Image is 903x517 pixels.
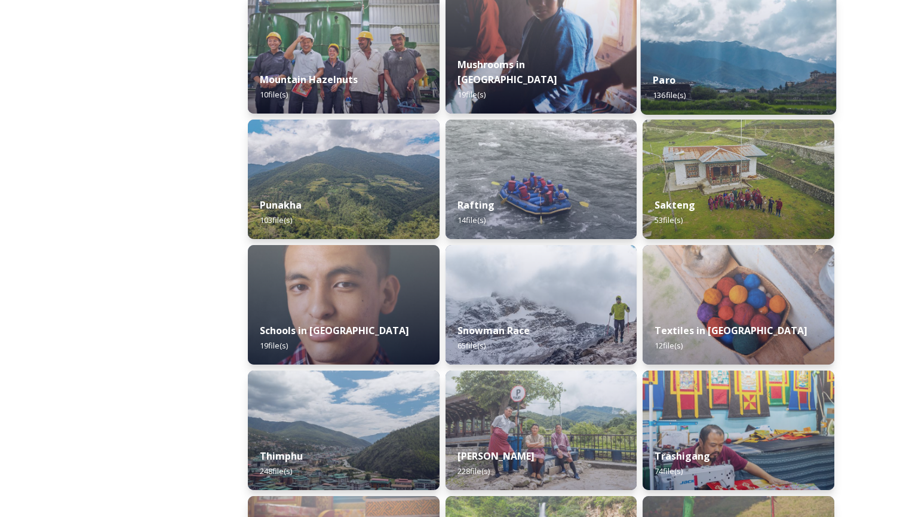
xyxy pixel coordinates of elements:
img: f73f969a-3aba-4d6d-a863-38e7472ec6b1.JPG [446,120,637,239]
img: 2022-10-01%252012.59.42.jpg [248,120,440,239]
strong: Trashigang [655,449,710,463]
span: 19 file(s) [457,89,486,100]
img: Trashi%2520Yangtse%2520090723%2520by%2520Amp%2520Sripimanwat-187.jpg [446,371,637,490]
img: Thimphu%2520190723%2520by%2520Amp%2520Sripimanwat-43.jpg [248,371,440,490]
span: 103 file(s) [260,215,292,225]
img: Snowman%2520Race41.jpg [446,245,637,365]
strong: Thimphu [260,449,303,463]
strong: Mushrooms in [GEOGRAPHIC_DATA] [457,58,557,86]
strong: Schools in [GEOGRAPHIC_DATA] [260,324,409,337]
span: 10 file(s) [260,89,288,100]
span: 228 file(s) [457,466,490,476]
img: _SCH2151_FINAL_RGB.jpg [248,245,440,365]
img: Trashigang%2520and%2520Rangjung%2520060723%2520by%2520Amp%2520Sripimanwat-66.jpg [643,371,834,490]
strong: Mountain Hazelnuts [260,73,358,86]
span: 65 file(s) [457,340,486,351]
img: _SCH9806.jpg [643,245,834,365]
strong: Sakteng [655,198,695,212]
strong: Paro [653,74,676,87]
span: 14 file(s) [457,215,486,225]
strong: [PERSON_NAME] [457,449,535,463]
span: 53 file(s) [655,215,683,225]
span: 12 file(s) [655,340,683,351]
strong: Textiles in [GEOGRAPHIC_DATA] [655,324,807,337]
span: 74 file(s) [655,466,683,476]
strong: Punakha [260,198,302,212]
span: 248 file(s) [260,466,292,476]
span: 19 file(s) [260,340,288,351]
span: 136 file(s) [653,90,686,100]
strong: Snowman Race [457,324,530,337]
img: Sakteng%2520070723%2520by%2520Nantawat-5.jpg [643,120,834,239]
strong: Rafting [457,198,494,212]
